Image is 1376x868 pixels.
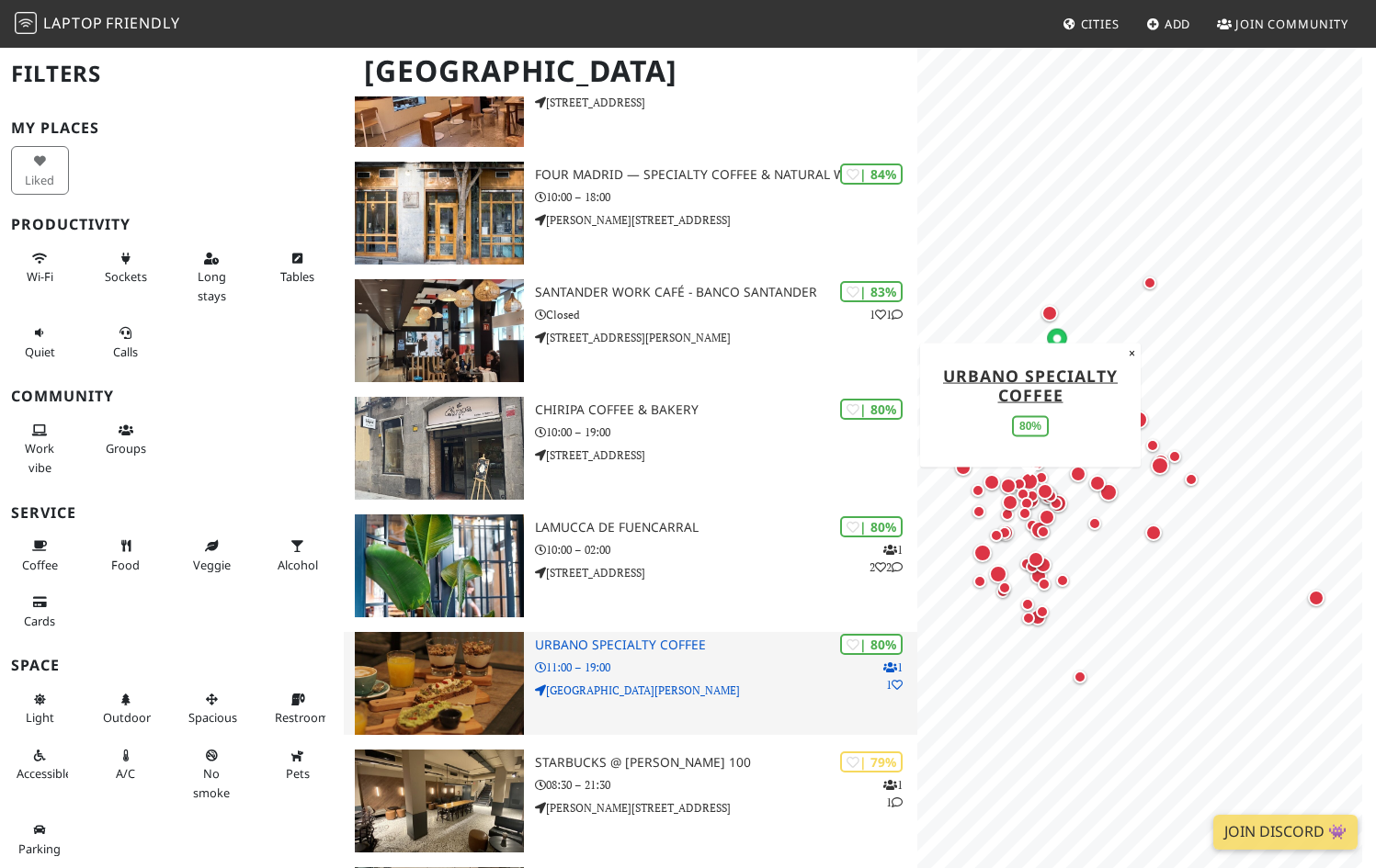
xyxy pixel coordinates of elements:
[103,709,151,726] span: Outdoor area
[269,684,327,733] button: Restroom
[535,423,917,441] p: 10:00 – 19:00
[535,167,917,183] h3: FOUR Madrid — Specialty coffee & Natural wine
[183,243,241,310] button: Long stays
[1017,468,1042,494] div: Map marker
[969,570,991,592] div: Map marker
[1018,607,1040,629] div: Map marker
[870,306,903,323] p: 1 1
[43,13,103,33] span: Laptop
[992,581,1014,603] div: Map marker
[1027,453,1049,475] div: Map marker
[355,162,524,265] img: FOUR Madrid — Specialty coffee & Natural wine
[269,740,327,789] button: Pets
[17,765,72,782] span: Accessible
[116,765,135,782] span: Air conditioned
[1031,601,1053,623] div: Map marker
[535,755,917,771] h3: Starbucks @ [PERSON_NAME] 100
[286,765,310,782] span: Pet friendly
[344,397,917,500] a: Chiripa Coffee & Bakery | 80% Chiripa Coffee & Bakery 10:00 – 19:00 [STREET_ADDRESS]
[535,659,917,676] p: 11:00 – 19:00
[355,279,524,382] img: Santander Work Café - Banco Santander
[535,402,917,418] h3: Chiripa Coffee & Bakery
[1017,593,1039,615] div: Map marker
[188,709,237,726] span: Spacious
[11,388,333,405] h3: Community
[344,750,917,852] a: Starbucks @ C. de Serrano 100 | 79% 11 Starbucks @ [PERSON_NAME] 100 08:30 – 21:30 [PERSON_NAME][...
[951,456,975,479] div: Map marker
[1021,556,1043,578] div: Map marker
[535,637,917,653] h3: Urbano Specialty Coffee
[870,541,903,576] p: 1 2 2
[106,440,146,457] span: Group tables
[269,531,327,580] button: Alcohol
[1147,453,1173,479] div: Map marker
[24,613,55,629] span: Credit cards
[535,329,917,346] p: [STREET_ADDRESS][PERSON_NAME]
[535,776,917,794] p: 08:30 – 21:30
[198,268,226,303] span: Long stays
[106,13,179,33] span: Friendly
[1033,479,1057,503] div: Map marker
[11,243,69,292] button: Wi-Fi
[535,682,917,699] p: [GEOGRAPHIC_DATA][PERSON_NAME]
[97,684,155,733] button: Outdoor
[535,541,917,558] p: 10:00 – 02:00
[1235,16,1348,32] span: Join Community
[11,46,333,102] h2: Filters
[15,12,37,34] img: LaptopFriendly
[1081,16,1120,32] span: Cities
[11,815,69,863] button: Parking
[278,557,318,573] span: Alcohol
[97,415,155,464] button: Groups
[535,799,917,817] p: [PERSON_NAME][STREET_ADDRESS]
[280,268,314,285] span: Work-friendly tables
[97,318,155,366] button: Calls
[1016,492,1038,514] div: Map marker
[1165,16,1191,32] span: Add
[1139,272,1161,294] div: Map marker
[11,119,333,137] h3: My Places
[11,504,333,522] h3: Service
[105,268,147,285] span: Power sockets
[97,740,155,789] button: A/C
[994,577,1016,599] div: Map marker
[943,364,1118,405] a: Urbano Specialty Coffee
[535,564,917,581] p: [STREET_ADDRESS]
[840,751,903,772] div: | 79%
[1123,343,1141,363] button: Close popup
[1142,521,1166,545] div: Map marker
[1047,328,1067,358] div: Map marker
[1008,473,1030,495] div: Map marker
[1038,301,1062,325] div: Map marker
[11,740,69,789] button: Accessible
[535,285,917,300] h3: Santander Work Café - Banco Santander
[349,46,914,96] h1: [GEOGRAPHIC_DATA]
[193,765,230,800] span: Smoke free
[1012,483,1034,505] div: Map marker
[11,587,69,636] button: Cards
[1084,513,1106,535] div: Map marker
[344,632,917,735] a: Urbano Specialty Coffee | 80% 11 Urbano Specialty Coffee 11:00 – 19:00 [GEOGRAPHIC_DATA][PERSON_N...
[840,163,903,185] div: | 84%
[22,557,58,573] span: Coffee
[275,709,329,726] span: Restroom
[11,657,333,674] h3: Space
[1055,7,1127,40] a: Cities
[996,503,1018,525] div: Map marker
[111,557,140,573] span: Food
[11,415,69,482] button: Work vibe
[535,446,917,464] p: [STREET_ADDRESS]
[97,531,155,580] button: Food
[1033,573,1055,595] div: Map marker
[1027,517,1052,543] div: Map marker
[26,709,54,726] span: Natural light
[344,514,917,617] a: Lamucca de Fuencarral | 80% 122 Lamucca de Fuencarral 10:00 – 02:00 [STREET_ADDRESS]
[11,216,333,233] h3: Productivity
[344,162,917,265] a: FOUR Madrid — Specialty coffee & Natural wine | 84% FOUR Madrid — Specialty coffee & Natural wine...
[840,399,903,420] div: | 80%
[883,659,903,693] p: 1 1
[985,561,1011,587] div: Map marker
[840,516,903,537] div: | 80%
[996,474,1020,498] div: Map marker
[883,776,903,811] p: 1 1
